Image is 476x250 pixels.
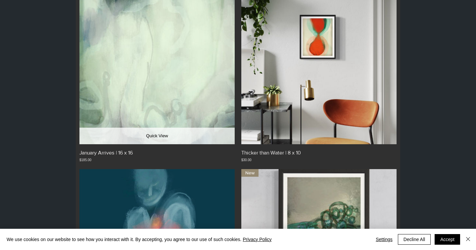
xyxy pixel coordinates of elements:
div: New [241,169,259,177]
a: January Arrives | 16 x 16$185.00 [79,150,235,162]
h3: January Arrives | 16 x 16 [79,150,133,156]
span: $30.00 [241,157,252,162]
h3: Thicker than Water | 8 x 10 [241,150,301,156]
span: Settings [376,234,393,244]
button: Decline All [398,234,431,245]
span: $185.00 [79,157,91,162]
img: Close [464,235,472,243]
button: Accept [435,234,460,245]
button: Close [464,234,472,245]
a: Privacy Policy [243,237,271,242]
span: We use cookies on our website to see how you interact with it. By accepting, you agree to our use... [7,236,272,242]
a: Thicker than Water | 8 x 10$30.00 [241,150,397,162]
button: Quick View [79,128,235,144]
